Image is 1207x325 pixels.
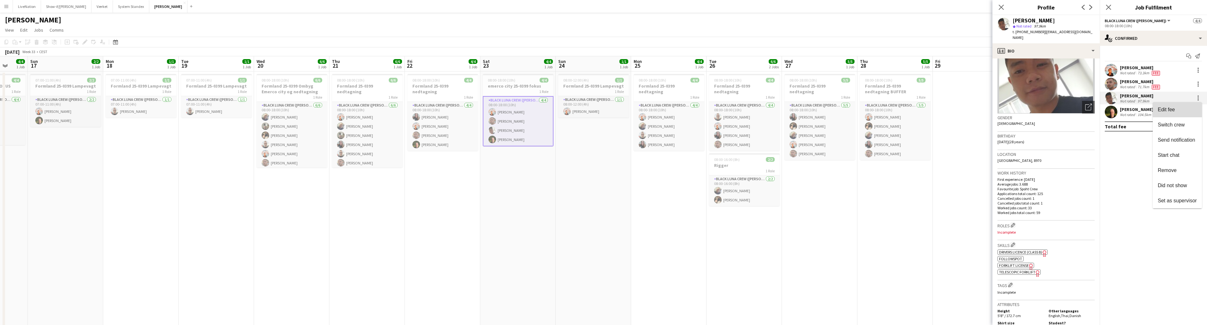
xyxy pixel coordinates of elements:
[1153,148,1202,163] button: Start chat
[1158,122,1185,127] span: Switch crew
[1158,168,1177,173] span: Remove
[1153,193,1202,208] button: Set as supervisor
[1158,183,1187,188] span: Did not show
[1153,163,1202,178] button: Remove
[1153,102,1202,117] button: Edit fee
[1153,117,1202,132] button: Switch crew
[1158,198,1197,203] span: Set as supervisor
[1153,178,1202,193] button: Did not show
[1153,132,1202,148] button: Send notification
[1158,137,1195,143] span: Send notification
[1158,152,1179,158] span: Start chat
[1158,107,1175,112] span: Edit fee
